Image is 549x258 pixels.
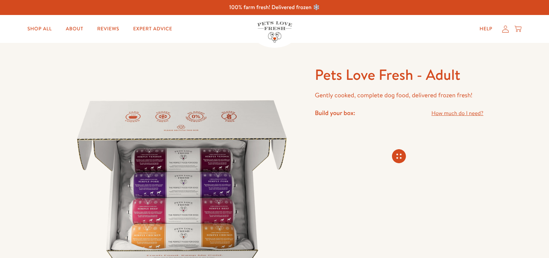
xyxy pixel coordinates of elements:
a: Shop All [22,22,57,36]
h4: Build your box: [315,109,355,117]
a: About [60,22,89,36]
a: Help [474,22,498,36]
svg: Connecting store [392,149,406,163]
img: Pets Love Fresh [257,21,292,43]
h1: Pets Love Fresh - Adult [315,65,483,84]
p: Gently cooked, complete dog food, delivered frozen fresh! [315,90,483,101]
a: Reviews [92,22,125,36]
a: How much do I need? [431,109,483,118]
a: Expert Advice [128,22,178,36]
